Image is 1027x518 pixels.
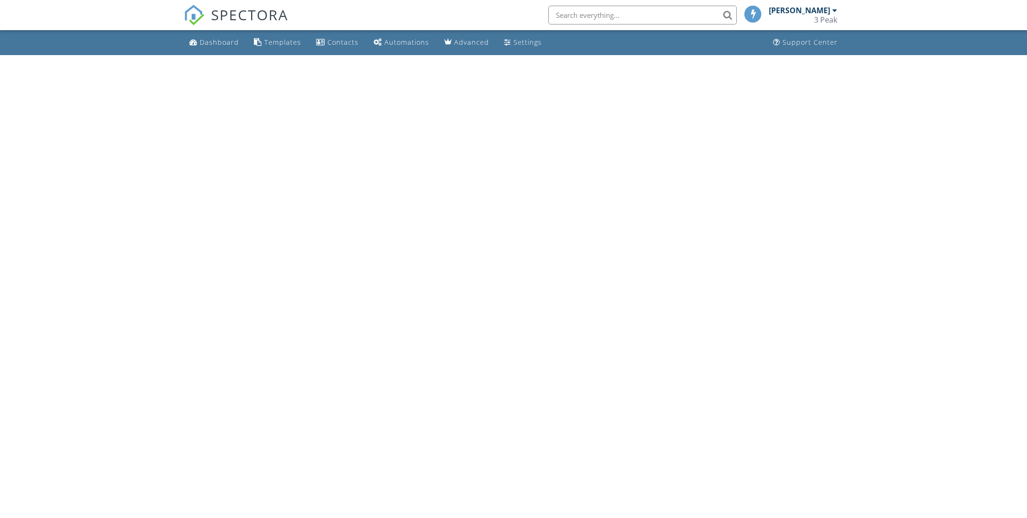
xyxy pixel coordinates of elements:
[384,38,429,47] div: Automations
[186,34,243,51] a: Dashboard
[312,34,362,51] a: Contacts
[184,5,204,25] img: The Best Home Inspection Software - Spectora
[769,34,841,51] a: Support Center
[440,34,493,51] a: Advanced
[264,38,301,47] div: Templates
[250,34,305,51] a: Templates
[548,6,737,24] input: Search everything...
[211,5,288,24] span: SPECTORA
[500,34,546,51] a: Settings
[200,38,239,47] div: Dashboard
[769,6,830,15] div: [PERSON_NAME]
[782,38,838,47] div: Support Center
[513,38,542,47] div: Settings
[370,34,433,51] a: Automations (Basic)
[814,15,837,24] div: 3 Peak
[454,38,489,47] div: Advanced
[184,13,288,32] a: SPECTORA
[327,38,359,47] div: Contacts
